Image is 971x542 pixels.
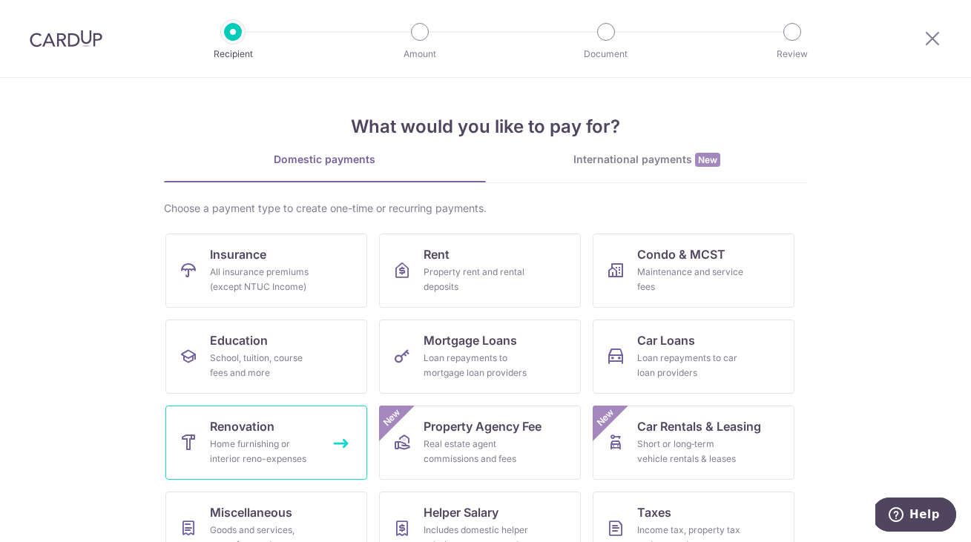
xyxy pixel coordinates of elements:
span: Education [210,331,268,349]
div: Loan repayments to mortgage loan providers [424,351,530,380]
span: Renovation [210,417,274,435]
span: Taxes [637,503,671,521]
p: Review [737,47,847,62]
span: Car Loans [637,331,695,349]
a: RentProperty rent and rental deposits [379,234,581,308]
div: School, tuition, course fees and more [210,351,317,380]
span: New [695,153,720,167]
div: Maintenance and service fees [637,265,744,294]
span: Rent [424,245,450,263]
a: InsuranceAll insurance premiums (except NTUC Income) [165,234,367,308]
span: Condo & MCST [637,245,725,263]
span: Help [34,10,65,24]
img: CardUp [30,30,102,47]
iframe: Opens a widget where you can find more information [875,498,956,535]
span: Insurance [210,245,266,263]
div: International payments [486,152,808,168]
a: Property Agency FeeReal estate agent commissions and feesNew [379,406,581,480]
span: New [379,406,404,430]
div: Short or long‑term vehicle rentals & leases [637,437,744,466]
a: Condo & MCSTMaintenance and service fees [593,234,794,308]
span: Mortgage Loans [424,331,517,349]
span: New [593,406,617,430]
a: Car Rentals & LeasingShort or long‑term vehicle rentals & leasesNew [593,406,794,480]
div: Property rent and rental deposits [424,265,530,294]
span: Car Rentals & Leasing [637,417,761,435]
div: Loan repayments to car loan providers [637,351,744,380]
p: Recipient [178,47,288,62]
div: Choose a payment type to create one-time or recurring payments. [164,201,808,216]
div: All insurance premiums (except NTUC Income) [210,265,317,294]
a: Car LoansLoan repayments to car loan providers [593,320,794,394]
p: Amount [365,47,475,62]
h4: What would you like to pay for? [164,113,808,140]
span: Property Agency Fee [424,417,542,435]
div: Domestic payments [164,152,486,167]
a: RenovationHome furnishing or interior reno-expenses [165,406,367,480]
div: Home furnishing or interior reno-expenses [210,437,317,466]
span: Miscellaneous [210,503,292,521]
div: Real estate agent commissions and fees [424,437,530,466]
p: Document [551,47,661,62]
a: EducationSchool, tuition, course fees and more [165,320,367,394]
a: Mortgage LoansLoan repayments to mortgage loan providers [379,320,581,394]
span: Helper Salary [424,503,498,521]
